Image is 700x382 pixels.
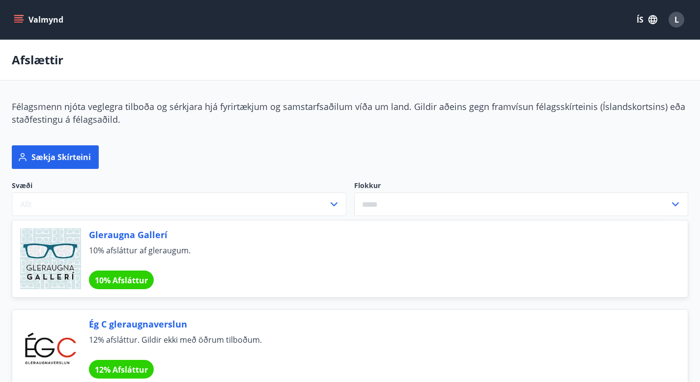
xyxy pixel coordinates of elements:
button: ÍS [631,11,663,28]
p: Afslættir [12,52,63,68]
span: 12% afsláttur. Gildir ekki með öðrum tilboðum. [89,334,664,356]
span: Allt [20,199,32,210]
button: menu [12,11,67,28]
span: Svæði [12,181,346,192]
label: Flokkur [354,181,689,191]
span: 12% Afsláttur [95,364,148,375]
span: Félagsmenn njóta veglegra tilboða og sérkjara hjá fyrirtækjum og samstarfsaðilum víða um land. Gi... [12,101,685,125]
button: Allt [12,192,346,216]
span: Gleraugna Gallerí [89,228,664,241]
span: Ég C gleraugnaverslun [89,318,664,330]
span: 10% afsláttur af gleraugum. [89,245,664,267]
button: Sækja skírteini [12,145,99,169]
button: L [665,8,688,31]
span: L [674,14,679,25]
span: 10% Afsláttur [95,275,148,286]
